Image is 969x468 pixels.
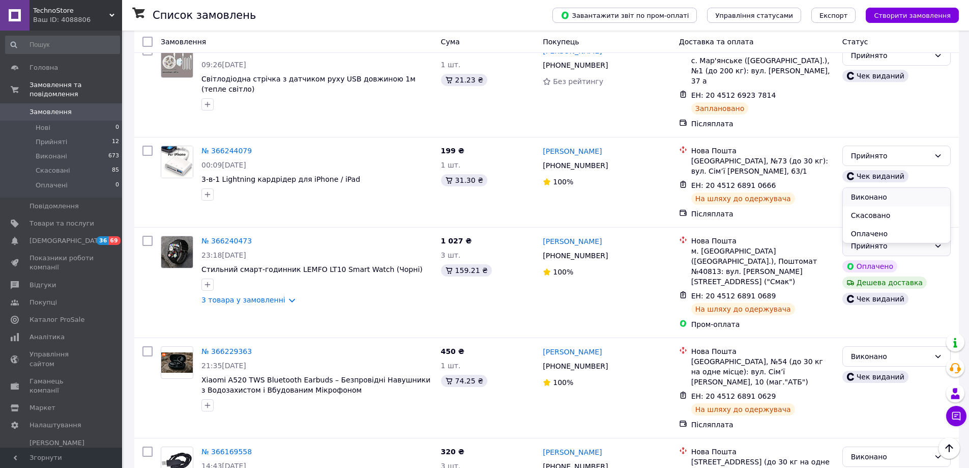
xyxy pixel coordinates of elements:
[541,58,610,72] div: [PHONE_NUMBER]
[30,281,56,290] span: Відгуки
[30,333,65,342] span: Аналітика
[441,74,487,86] div: 21.23 ₴
[161,45,193,78] a: Фото товару
[691,102,749,115] div: Заплановано
[30,80,122,99] span: Замовлення та повідомлення
[30,350,94,368] span: Управління сайтом
[541,249,610,263] div: [PHONE_NUMBER]
[691,392,776,400] span: ЕН: 20 4512 6891 0629
[201,147,252,155] a: № 366244079
[112,166,119,175] span: 85
[441,448,464,456] span: 320 ₴
[856,11,959,19] a: Створити замовлення
[201,61,246,69] span: 09:26[DATE]
[691,56,834,86] div: с. Мар'янське ([GEOGRAPHIC_DATA].), №1 (до 200 кг): вул. [PERSON_NAME], 37 а
[441,38,460,46] span: Cума
[552,8,697,23] button: Завантажити звіт по пром-оплаті
[441,174,487,186] div: 31.30 ₴
[5,36,120,54] input: Пошук
[561,11,689,20] span: Завантажити звіт по пром-оплаті
[97,236,108,245] span: 36
[851,451,930,462] div: Виконано
[201,265,423,273] a: Стильний смарт-годинник LEMFO LT10 Smart Watch (Чорні)
[115,123,119,132] span: 0
[161,352,193,373] img: Фото товару
[201,75,416,93] span: Світлодіодна стрічка з датчиком руху USB довжиною 1м (тепле світло)
[691,192,795,205] div: На шляху до одержувача
[112,137,119,147] span: 12
[851,351,930,362] div: Виконано
[30,377,94,395] span: Гаманець компанії
[819,12,848,19] span: Експорт
[679,38,754,46] span: Доставка та оплата
[691,119,834,129] div: Післяплата
[201,376,430,394] a: Xiaomi A520 TWS Bluetooth Earbuds – Безпровідні Навушники з Водозахистом і Вбудованим Мікрофоном
[843,206,950,225] li: Скасовано
[441,237,472,245] span: 1 027 ₴
[36,137,67,147] span: Прийняті
[108,152,119,161] span: 673
[691,236,834,246] div: Нова Пошта
[851,50,930,61] div: Прийнято
[441,362,461,370] span: 1 шт.
[541,158,610,173] div: [PHONE_NUMBER]
[691,356,834,387] div: [GEOGRAPHIC_DATA], №54 (до 30 кг на одне місце): вул. Сім’ї [PERSON_NAME], 10 (маг."АТБ")
[161,236,193,268] img: Фото товару
[441,264,492,277] div: 159.21 ₴
[543,38,579,46] span: Покупець
[874,12,951,19] span: Створити замовлення
[30,315,84,324] span: Каталог ProSale
[441,147,464,155] span: 199 ₴
[36,166,70,175] span: Скасовані
[108,236,120,245] span: 69
[441,251,461,259] span: 3 шт.
[543,447,602,457] a: [PERSON_NAME]
[842,170,908,182] div: Чек виданий
[691,403,795,416] div: На шляху до одержувача
[30,236,105,245] span: [DEMOGRAPHIC_DATA]
[201,175,360,183] a: 3-в-1 Lightning кардрідер для iPhone / iPad
[441,161,461,169] span: 1 шт.
[543,146,602,156] a: [PERSON_NAME]
[543,236,602,246] a: [PERSON_NAME]
[30,202,79,211] span: Повідомлення
[691,319,834,329] div: Пром-оплата
[201,161,246,169] span: 00:09[DATE]
[553,178,573,186] span: 100%
[33,15,122,24] div: Ваш ID: 4088806
[161,346,193,379] a: Фото товару
[691,346,834,356] div: Нова Пошта
[691,156,834,176] div: [GEOGRAPHIC_DATA], №73 (до 30 кг): вул. Сім’ї [PERSON_NAME], 63/1
[33,6,109,15] span: TechnoStore
[161,38,206,46] span: Замовлення
[851,240,930,252] div: Прийнято
[30,421,81,430] span: Налаштування
[691,292,776,300] span: ЕН: 20 4512 6891 0689
[691,146,834,156] div: Нова Пошта
[946,406,966,426] button: Чат з покупцем
[161,46,193,77] img: Фото товару
[842,260,897,272] div: Оплачено
[842,371,908,383] div: Чек виданий
[842,70,908,82] div: Чек виданий
[36,123,50,132] span: Нові
[153,9,256,21] h1: Список замовлень
[715,12,793,19] span: Управління статусами
[441,375,487,387] div: 74.25 ₴
[691,246,834,287] div: м. [GEOGRAPHIC_DATA] ([GEOGRAPHIC_DATA].), Поштомат №40813: вул. [PERSON_NAME][STREET_ADDRESS] ("...
[842,293,908,305] div: Чек виданий
[30,254,94,272] span: Показники роботи компанії
[201,237,252,245] a: № 366240473
[30,298,57,307] span: Покупці
[843,225,950,243] li: Оплачено
[811,8,856,23] button: Експорт
[30,63,58,72] span: Головна
[691,447,834,457] div: Нова Пошта
[541,359,610,373] div: [PHONE_NUMBER]
[553,77,603,86] span: Без рейтингу
[691,209,834,219] div: Післяплата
